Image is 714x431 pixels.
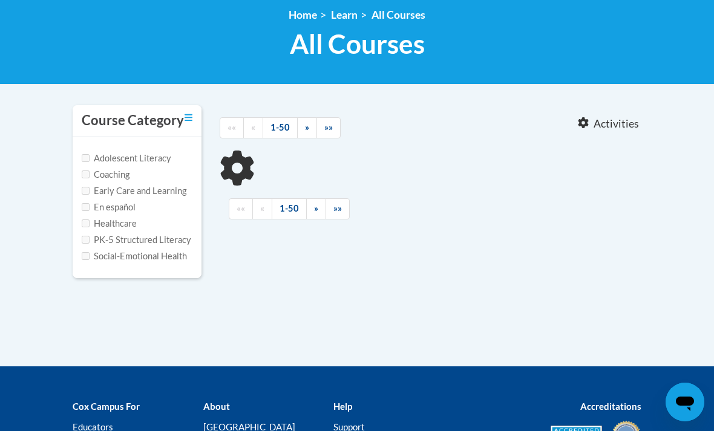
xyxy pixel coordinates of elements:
label: Early Care and Learning [82,184,186,198]
input: Checkbox for Options [82,203,90,211]
a: End [316,117,341,138]
input: Checkbox for Options [82,219,90,227]
b: Help [333,401,352,412]
h3: Course Category [82,111,184,130]
span: All Courses [290,28,425,60]
a: All Courses [372,8,425,21]
span: «« [228,122,236,132]
a: Previous [243,117,263,138]
label: Adolescent Literacy [82,152,171,165]
span: Activities [594,117,639,131]
span: » [305,122,309,132]
span: « [251,122,255,132]
b: Accreditations [580,401,641,412]
span: »» [333,203,342,213]
label: Healthcare [82,217,137,230]
span: «« [237,203,245,213]
a: 1-50 [272,198,307,219]
label: En español [82,201,136,214]
span: »» [324,122,333,132]
input: Checkbox for Options [82,236,90,244]
a: Next [306,198,326,219]
input: Checkbox for Options [82,170,90,178]
b: About [203,401,230,412]
span: « [260,203,264,213]
a: Toggle collapse [185,111,192,125]
a: Begining [220,117,244,138]
a: End [326,198,350,219]
input: Checkbox for Options [82,187,90,195]
label: PK-5 Structured Literacy [82,233,191,247]
label: Social-Emotional Health [82,250,187,263]
a: Learn [331,8,358,21]
a: Next [297,117,317,138]
a: Begining [229,198,253,219]
input: Checkbox for Options [82,154,90,162]
label: Coaching [82,168,129,181]
iframe: Button to launch messaging window [666,383,704,421]
a: Previous [252,198,272,219]
a: Home [289,8,317,21]
a: 1-50 [263,117,298,138]
span: » [314,203,318,213]
b: Cox Campus For [73,401,140,412]
input: Checkbox for Options [82,252,90,260]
